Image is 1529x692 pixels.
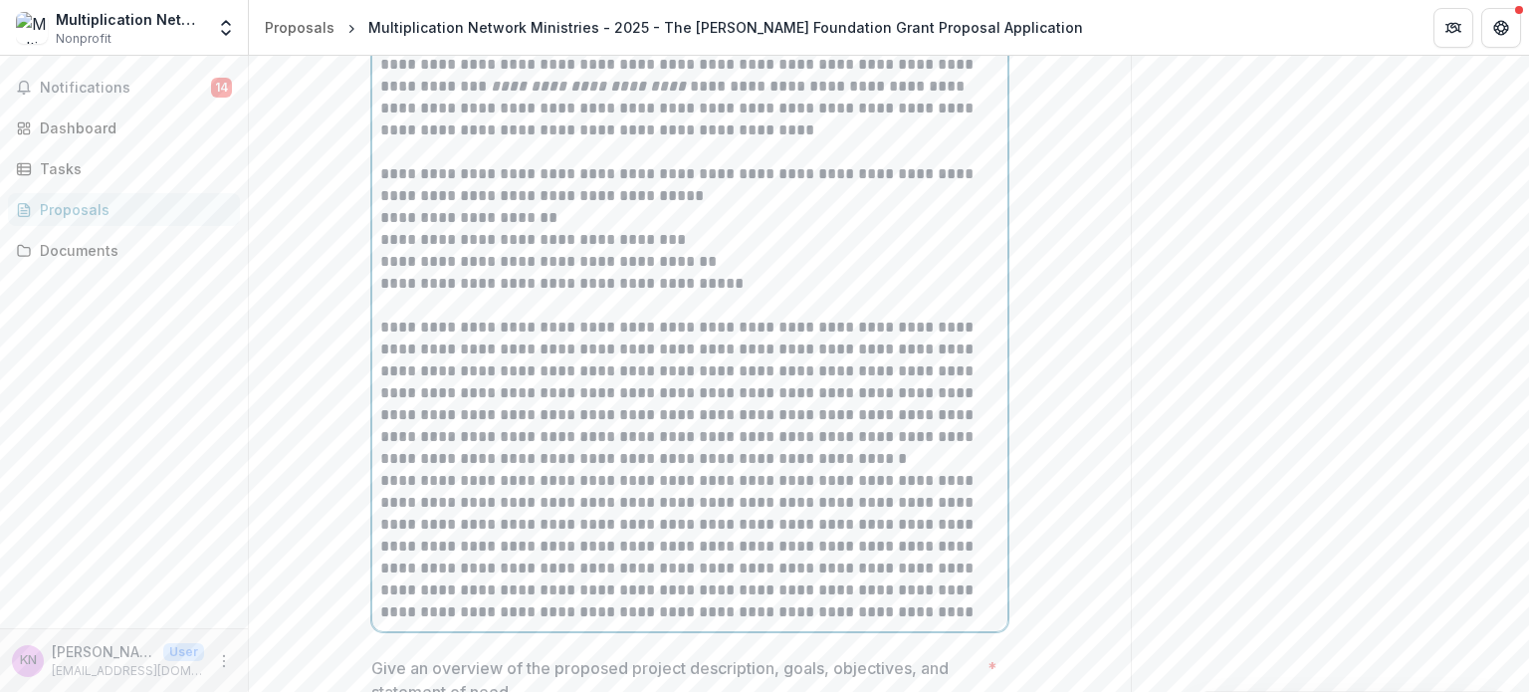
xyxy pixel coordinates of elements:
[212,649,236,673] button: More
[40,117,224,138] div: Dashboard
[257,13,1091,42] nav: breadcrumb
[1433,8,1473,48] button: Partners
[1481,8,1521,48] button: Get Help
[265,17,334,38] div: Proposals
[40,158,224,179] div: Tasks
[8,112,240,144] a: Dashboard
[40,80,211,97] span: Notifications
[8,72,240,104] button: Notifications14
[56,30,111,48] span: Nonprofit
[163,643,204,661] p: User
[52,662,204,680] p: [EMAIL_ADDRESS][DOMAIN_NAME]
[212,8,240,48] button: Open entity switcher
[8,152,240,185] a: Tasks
[8,234,240,267] a: Documents
[211,78,232,98] span: 14
[20,654,37,667] div: Ken Neevel
[16,12,48,44] img: Multiplication Network Ministries
[8,193,240,226] a: Proposals
[56,9,204,30] div: Multiplication Network Ministries
[257,13,342,42] a: Proposals
[368,17,1083,38] div: Multiplication Network Ministries - 2025 - The [PERSON_NAME] Foundation Grant Proposal Application
[40,240,224,261] div: Documents
[52,641,155,662] p: [PERSON_NAME]
[40,199,224,220] div: Proposals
